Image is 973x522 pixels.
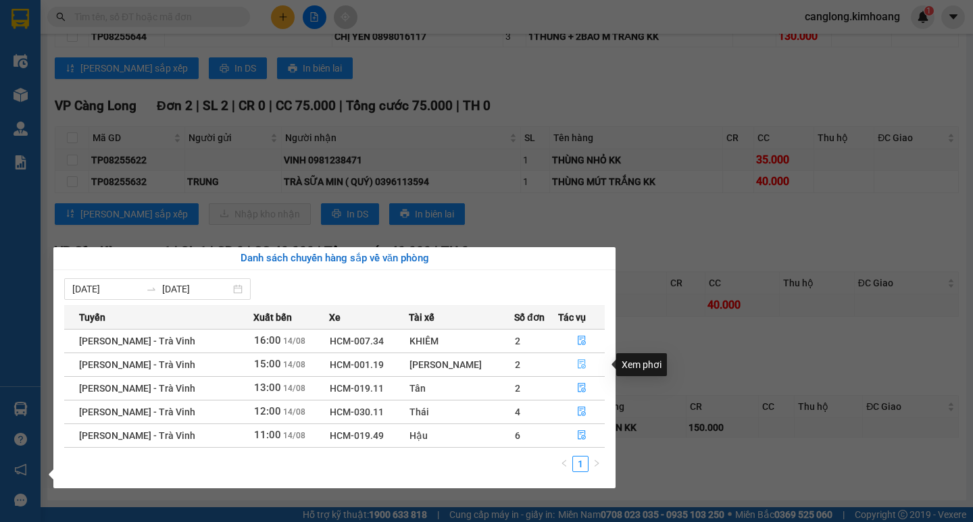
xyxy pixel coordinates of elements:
[283,336,305,346] span: 14/08
[146,284,157,294] span: swap-right
[559,354,604,375] button: file-done
[559,330,604,352] button: file-done
[409,381,514,396] div: Tân
[559,377,604,399] button: file-done
[283,384,305,393] span: 14/08
[79,407,195,417] span: [PERSON_NAME] - Trà Vinh
[72,282,141,296] input: Từ ngày
[283,360,305,369] span: 14/08
[409,404,514,419] div: Thái
[254,429,281,441] span: 11:00
[572,456,589,472] li: 1
[515,407,520,417] span: 4
[64,251,605,267] div: Danh sách chuyến hàng sắp về văn phòng
[283,431,305,440] span: 14/08
[330,359,384,370] span: HCM-001.19
[254,334,281,346] span: 16:00
[409,310,434,325] span: Tài xế
[162,282,230,296] input: Đến ngày
[577,383,587,394] span: file-done
[577,407,587,417] span: file-done
[409,428,514,443] div: Hậu
[515,430,520,441] span: 6
[254,358,281,370] span: 15:00
[593,459,601,467] span: right
[330,336,384,346] span: HCM-007.34
[559,425,604,446] button: file-done
[329,310,341,325] span: Xe
[515,359,520,370] span: 2
[514,310,545,325] span: Số đơn
[254,405,281,417] span: 12:00
[79,336,195,346] span: [PERSON_NAME] - Trà Vinh
[560,459,568,467] span: left
[577,430,587,441] span: file-done
[79,383,195,394] span: [PERSON_NAME] - Trà Vinh
[577,359,587,370] span: file-done
[79,430,195,441] span: [PERSON_NAME] - Trà Vinh
[515,336,520,346] span: 2
[79,359,195,370] span: [PERSON_NAME] - Trà Vinh
[616,353,667,376] div: Xem phơi
[330,407,384,417] span: HCM-030.11
[515,383,520,394] span: 2
[409,334,514,348] div: KHIÊM
[330,383,384,394] span: HCM-019.11
[589,456,605,472] li: Next Page
[558,310,586,325] span: Tác vụ
[330,430,384,441] span: HCM-019.49
[556,456,572,472] li: Previous Page
[79,310,105,325] span: Tuyến
[589,456,605,472] button: right
[577,336,587,346] span: file-done
[254,382,281,394] span: 13:00
[573,456,588,471] a: 1
[409,357,514,372] div: [PERSON_NAME]
[559,401,604,423] button: file-done
[253,310,292,325] span: Xuất bến
[146,284,157,294] span: to
[283,407,305,417] span: 14/08
[556,456,572,472] button: left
